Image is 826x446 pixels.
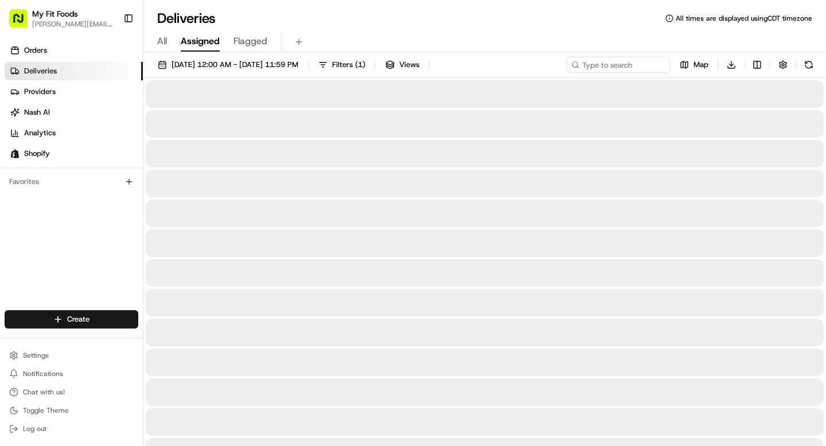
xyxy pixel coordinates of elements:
[355,60,365,70] span: ( 1 )
[153,57,303,73] button: [DATE] 12:00 AM - [DATE] 11:59 PM
[23,424,46,433] span: Log out
[32,19,114,29] button: [PERSON_NAME][EMAIL_ADDRESS][DOMAIN_NAME]
[181,34,220,48] span: Assigned
[380,57,424,73] button: Views
[24,107,50,118] span: Nash AI
[67,314,89,324] span: Create
[32,8,78,19] button: My Fit Foods
[24,148,50,159] span: Shopify
[5,402,138,418] button: Toggle Theme
[172,60,298,70] span: [DATE] 12:00 AM - [DATE] 11:59 PM
[10,149,20,158] img: Shopify logo
[5,366,138,382] button: Notifications
[675,57,714,73] button: Map
[233,34,267,48] span: Flagged
[5,421,138,437] button: Log out
[24,66,57,76] span: Deliveries
[157,9,216,28] h1: Deliveries
[5,384,138,400] button: Chat with us!
[23,369,63,378] span: Notifications
[24,45,47,56] span: Orders
[676,14,812,23] span: All times are displayed using CDT timezone
[24,128,56,138] span: Analytics
[567,57,670,73] input: Type to search
[5,41,143,60] a: Orders
[5,62,143,80] a: Deliveries
[23,351,49,360] span: Settings
[5,5,119,32] button: My Fit Foods[PERSON_NAME][EMAIL_ADDRESS][DOMAIN_NAME]
[801,57,817,73] button: Refresh
[399,60,419,70] span: Views
[5,347,138,363] button: Settings
[23,388,65,397] span: Chat with us!
[693,60,708,70] span: Map
[157,34,167,48] span: All
[5,144,143,163] a: Shopify
[5,103,143,122] a: Nash AI
[24,87,56,97] span: Providers
[5,173,138,191] div: Favorites
[332,60,365,70] span: Filters
[313,57,371,73] button: Filters(1)
[23,406,69,415] span: Toggle Theme
[5,124,143,142] a: Analytics
[5,310,138,328] button: Create
[5,83,143,101] a: Providers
